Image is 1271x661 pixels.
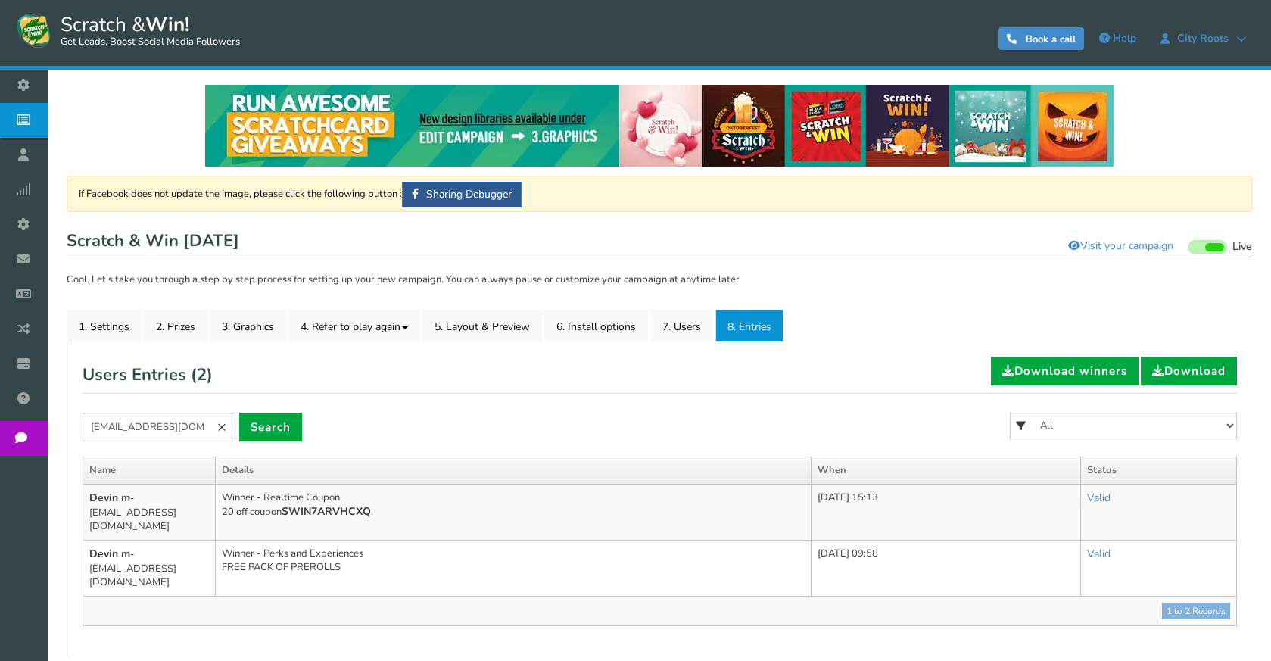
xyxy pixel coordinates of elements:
[1087,491,1111,505] a: Valid
[216,540,812,596] td: Winner - Perks and Experiences FREE PACK OF PREROLLS
[811,540,1081,596] td: [DATE] 09:58
[402,182,522,207] a: Sharing Debugger
[83,457,216,485] th: Name
[544,310,648,341] a: 6. Install options
[67,227,1252,257] h1: Scratch & Win [DATE]
[210,310,286,341] a: 3. Graphics
[1026,33,1076,46] span: Book a call
[61,36,240,48] small: Get Leads, Boost Social Media Followers
[67,310,142,341] a: 1. Settings
[1113,31,1136,45] span: Help
[83,357,213,393] h2: Users Entries ( )
[1232,240,1252,254] span: Live
[89,547,130,561] b: Devin m
[1087,547,1111,561] a: Valid
[216,457,812,485] th: Details
[1207,597,1271,661] iframe: LiveChat chat widget
[89,491,130,505] b: Devin m
[1141,357,1237,385] a: Download
[144,310,207,341] a: 2. Prizes
[15,11,53,49] img: Scratch and Win
[208,413,235,441] a: ×
[991,357,1139,385] a: Download winners
[282,504,371,519] b: SWIN7ARVHCXQ
[197,363,207,386] span: 2
[715,310,783,341] a: 8. Entries
[216,484,812,540] td: Winner - Realtime Coupon 20 off coupon
[1170,33,1236,45] span: City Roots
[1081,457,1237,485] th: Status
[67,273,1252,288] p: Cool. Let's take you through a step by step process for setting up your new campaign. You can alw...
[422,310,542,341] a: 5. Layout & Preview
[811,457,1081,485] th: When
[239,413,302,441] a: Search
[83,484,216,540] td: - [EMAIL_ADDRESS][DOMAIN_NAME]
[811,484,1081,540] td: [DATE] 15:13
[1058,233,1183,259] a: Visit your campaign
[83,540,216,596] td: - [EMAIL_ADDRESS][DOMAIN_NAME]
[83,413,235,441] input: Search by name or email
[15,11,240,49] a: Scratch &Win! Get Leads, Boost Social Media Followers
[145,11,189,38] strong: Win!
[1092,27,1144,51] a: Help
[650,310,713,341] a: 7. Users
[67,176,1252,212] div: If Facebook does not update the image, please click the following button :
[53,11,240,49] span: Scratch &
[205,85,1114,167] img: festival-poster-2020.webp
[288,310,420,341] a: 4. Refer to play again
[998,27,1084,50] a: Book a call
